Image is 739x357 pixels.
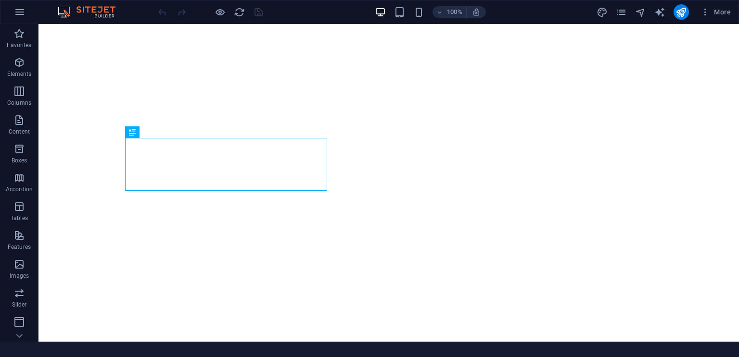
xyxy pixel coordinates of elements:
p: Features [8,243,31,251]
img: Editor Logo [55,6,127,18]
p: Slider [12,301,27,308]
p: Images [10,272,29,280]
span: More [701,7,731,17]
i: Navigator [635,7,646,18]
i: On resize automatically adjust zoom level to fit chosen device. [472,8,481,16]
p: Header [10,330,29,337]
p: Elements [7,70,32,78]
p: Tables [11,214,28,222]
i: Publish [675,7,687,18]
button: design [597,6,608,18]
i: Design (Ctrl+Alt+Y) [597,7,608,18]
p: Content [9,128,30,135]
button: 100% [433,6,467,18]
p: Favorites [7,41,31,49]
i: Reload page [234,7,245,18]
p: Accordion [6,185,33,193]
button: text_generator [654,6,666,18]
p: Columns [7,99,31,107]
i: Pages (Ctrl+Alt+S) [616,7,627,18]
button: reload [233,6,245,18]
h6: 100% [447,6,462,18]
button: publish [674,4,689,20]
button: pages [616,6,627,18]
button: Click here to leave preview mode and continue editing [214,6,226,18]
button: navigator [635,6,647,18]
i: AI Writer [654,7,665,18]
p: Boxes [12,157,27,164]
button: More [697,4,735,20]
